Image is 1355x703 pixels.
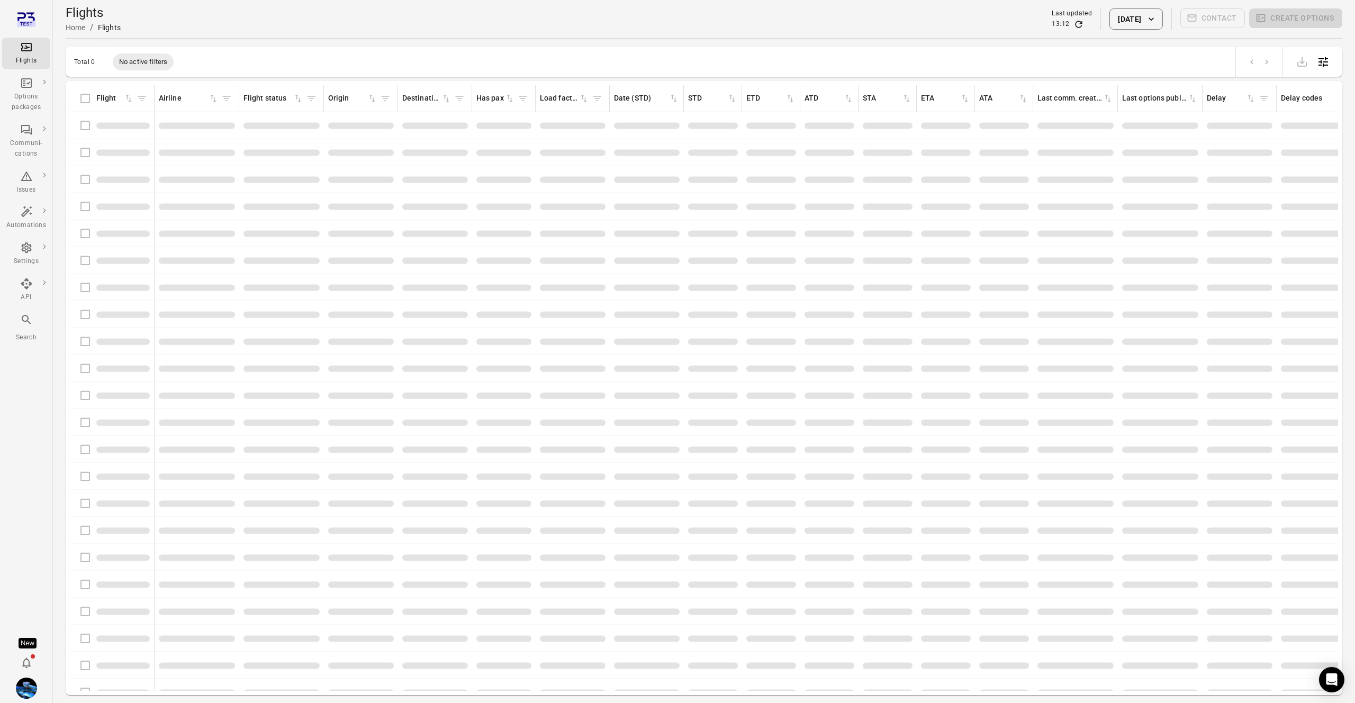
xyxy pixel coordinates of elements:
[1037,93,1113,104] div: Sort by last communication created in ascending order
[6,256,46,267] div: Settings
[1052,8,1092,19] div: Last updated
[74,58,95,66] div: Total 0
[1207,93,1256,104] div: Sort by delay in ascending order
[614,93,679,104] div: Sort by date (STD) in ascending order
[515,91,531,106] span: Filter by has pax
[243,93,303,104] div: Sort by flight status in ascending order
[1109,8,1162,30] button: [DATE]
[16,652,37,673] button: Notifications
[2,38,50,69] a: Flights
[1073,19,1084,30] button: Refresh data
[219,91,234,106] span: Filter by airline
[540,93,589,104] div: Sort by load factor in ascending order
[6,185,46,195] div: Issues
[688,93,737,104] div: Sort by STD in ascending order
[863,93,912,104] div: Sort by STA in ascending order
[66,21,121,34] nav: Breadcrumbs
[1052,19,1069,30] div: 13:12
[2,167,50,199] a: Issues
[113,57,174,67] span: No active filters
[746,93,796,104] div: Sort by ETD in ascending order
[6,56,46,66] div: Flights
[1249,8,1342,30] span: Please make a selection to create an option package
[159,93,219,104] div: Sort by airline in ascending order
[1180,8,1245,30] span: Please make a selection to create communications
[377,91,393,106] span: Filter by origin
[1281,93,1346,104] div: Delay codes
[402,93,451,104] div: Sort by destination in ascending order
[6,332,46,343] div: Search
[2,274,50,306] a: API
[19,638,37,648] div: Tooltip anchor
[1319,667,1344,692] div: Open Intercom Messenger
[134,91,150,106] span: Filter by flight
[303,91,319,106] span: Filter by flight status
[98,22,121,33] div: Flights
[2,120,50,163] a: Communi-cations
[451,91,467,106] span: Filter by destination
[1313,51,1334,73] button: Open table configuration
[6,92,46,113] div: Options packages
[328,93,377,104] div: Sort by origin in ascending order
[805,93,854,104] div: Sort by ATD in ascending order
[90,21,94,34] li: /
[2,202,50,234] a: Automations
[921,93,970,104] div: Sort by ETA in ascending order
[2,310,50,346] button: Search
[6,292,46,303] div: API
[16,678,37,699] img: shutterstock-1708408498.jpg
[589,91,605,106] span: Filter by load factor
[1122,93,1198,104] div: Sort by last options package published in ascending order
[1256,91,1272,106] span: Filter by delay
[96,93,134,104] div: Sort by flight in ascending order
[2,238,50,270] a: Settings
[66,23,86,32] a: Home
[66,4,121,21] h1: Flights
[1244,55,1274,69] nav: pagination navigation
[6,138,46,159] div: Communi-cations
[1291,56,1313,66] span: Please make a selection to export
[2,74,50,116] a: Options packages
[979,93,1028,104] div: Sort by ATA in ascending order
[476,93,515,104] div: Sort by has pax in ascending order
[12,673,41,703] button: Daníel Benediktsson
[6,220,46,231] div: Automations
